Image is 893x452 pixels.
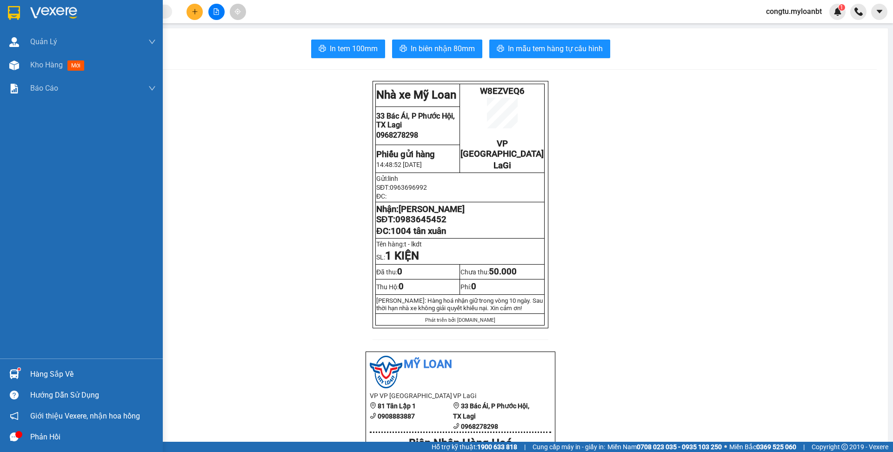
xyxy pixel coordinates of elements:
span: Miền Bắc [729,442,796,452]
span: 0983645452 [395,214,446,225]
button: printerIn tem 100mm [311,40,385,58]
span: 0968278298 [376,131,418,140]
p: Gửi: [376,175,544,182]
img: warehouse-icon [9,60,19,70]
span: 0 [471,281,476,292]
span: notification [10,412,19,420]
img: icon-new-feature [833,7,842,16]
span: [PERSON_NAME] [399,204,465,214]
span: linh [388,175,398,182]
span: VP [GEOGRAPHIC_DATA] [460,139,544,159]
span: LaGi [493,160,511,171]
li: Mỹ Loan [370,356,551,373]
button: file-add [208,4,225,20]
span: 33 Bác Ái, P Phước Hội, TX Lagi [4,33,44,59]
span: 0 [397,266,402,277]
strong: 0708 023 035 - 0935 103 250 [637,443,722,451]
span: Hỗ trợ kỹ thuật: [432,442,517,452]
sup: 1 [839,4,845,11]
strong: KIỆN [392,249,419,262]
li: VP LaGi [453,391,536,401]
span: In mẫu tem hàng tự cấu hình [508,43,603,54]
span: Phát triển bởi [DOMAIN_NAME] [425,317,495,323]
span: | [803,442,805,452]
button: printerIn mẫu tem hàng tự cấu hình [489,40,610,58]
span: question-circle [10,391,19,399]
span: environment [370,402,376,409]
span: In tem 100mm [330,43,378,54]
button: plus [187,4,203,20]
button: printerIn biên nhận 80mm [392,40,482,58]
span: SL: [376,253,419,261]
span: printer [400,45,407,53]
span: plus [192,8,198,15]
span: ⚪️ [724,445,727,449]
span: congtu.myloanbt [759,6,829,17]
span: caret-down [875,7,884,16]
img: logo.jpg [370,356,402,388]
button: aim [230,4,246,20]
span: 33 Bác Ái, P Phước Hội, TX Lagi [376,112,455,129]
td: Phí: [460,279,545,294]
div: Hàng sắp về [30,367,156,381]
button: caret-down [871,4,887,20]
span: down [148,85,156,92]
span: W8EZVEQ6 [480,86,525,96]
span: 50.000 [489,266,517,277]
span: | [524,442,526,452]
li: VP VP [GEOGRAPHIC_DATA] [370,391,453,401]
strong: Nhà xe Mỹ Loan [4,4,47,30]
span: aim [234,8,241,15]
span: file-add [213,8,220,15]
b: 81 Tân Lập 1 [378,402,416,410]
img: logo-vxr [8,6,20,20]
strong: Phiếu gửi hàng [376,149,435,160]
img: warehouse-icon [9,369,19,379]
span: ĐC: [376,226,446,236]
span: phone [453,423,460,429]
span: environment [453,402,460,409]
span: Miền Nam [607,442,722,452]
span: printer [497,45,504,53]
span: message [10,432,19,441]
span: down [148,38,156,46]
span: 1004 tân xuân [391,226,446,236]
b: 0968278298 [461,423,498,430]
span: t - lkdt [404,240,426,248]
span: Quản Lý [30,36,57,47]
span: 0963696992 [390,184,427,191]
span: Kho hàng [30,60,63,69]
td: Đã thu: [376,265,460,279]
span: SĐT: [376,184,427,191]
img: solution-icon [9,84,19,93]
strong: Nhà xe Mỹ Loan [376,88,456,101]
span: 1 [840,4,843,11]
span: Báo cáo [30,82,58,94]
span: Cung cấp máy in - giấy in: [533,442,605,452]
span: copyright [841,444,848,450]
strong: Nhận: SĐT: [376,204,465,225]
b: 0908883887 [378,412,415,420]
strong: 1900 633 818 [477,443,517,451]
span: printer [319,45,326,53]
td: Chưa thu: [460,265,545,279]
span: [PERSON_NAME]: Hàng hoá nhận giữ trong vòng 10 ngày. Sau thời hạn nhà xe không giải quy... [376,297,543,312]
span: 0 [399,281,404,292]
div: Phản hồi [30,430,156,444]
strong: 0369 525 060 [756,443,796,451]
span: ĐC: [376,193,387,200]
span: phone [370,412,376,419]
div: Hướng dẫn sử dụng [30,388,156,402]
span: 1 [385,249,392,262]
p: Tên hàng: [376,240,544,248]
span: 14:48:52 [DATE] [376,161,422,168]
span: Giới thiệu Vexere, nhận hoa hồng [30,410,140,422]
sup: 1 [18,368,20,371]
span: 0968278298 [4,60,46,69]
img: warehouse-icon [9,37,19,47]
span: In biên nhận 80mm [411,43,475,54]
span: mới [67,60,84,71]
td: Thu Hộ: [376,279,460,294]
span: W8EZVEQ6 [71,16,116,27]
b: 33 Bác Ái, P Phước Hội, TX Lagi [453,402,529,420]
